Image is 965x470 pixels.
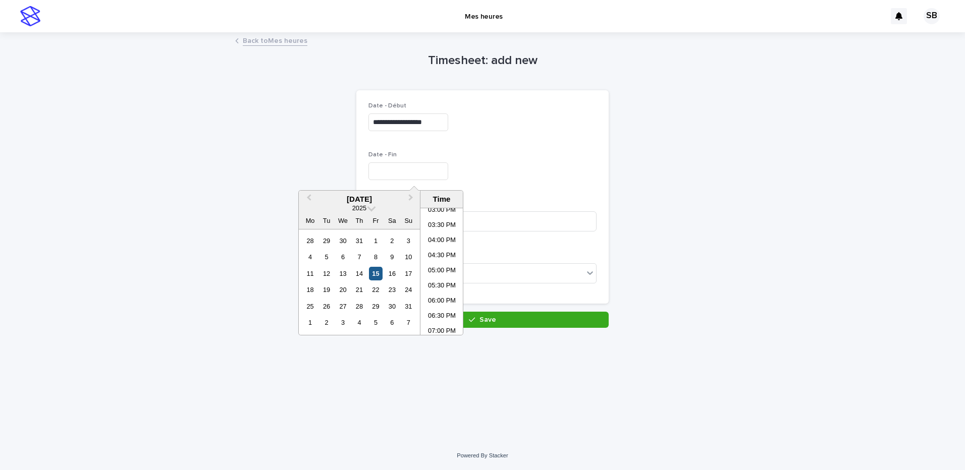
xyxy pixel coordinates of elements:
[303,316,317,329] div: Choose Monday, 1 September 2025
[385,283,399,297] div: Choose Saturday, 23 August 2025
[336,234,350,248] div: Choose Wednesday, 30 July 2025
[420,233,463,249] li: 04:00 PM
[420,309,463,324] li: 06:30 PM
[319,300,333,313] div: Choose Tuesday, 26 August 2025
[369,250,383,264] div: Choose Friday, 8 August 2025
[336,250,350,264] div: Choose Wednesday, 6 August 2025
[352,234,366,248] div: Choose Thursday, 31 July 2025
[368,103,406,109] span: Date - Début
[404,192,420,208] button: Next Month
[303,214,317,227] div: Mo
[319,316,333,329] div: Choose Tuesday, 2 September 2025
[336,267,350,280] div: Choose Wednesday, 13 August 2025
[356,53,609,68] h1: Timesheet: add new
[352,267,366,280] div: Choose Thursday, 14 August 2025
[352,204,366,212] span: 2025
[336,316,350,329] div: Choose Wednesday, 3 September 2025
[303,283,317,297] div: Choose Monday, 18 August 2025
[319,283,333,297] div: Choose Tuesday, 19 August 2025
[319,267,333,280] div: Choose Tuesday, 12 August 2025
[385,316,399,329] div: Choose Saturday, 6 September 2025
[369,267,383,280] div: Choose Friday, 15 August 2025
[385,250,399,264] div: Choose Saturday, 9 August 2025
[385,267,399,280] div: Choose Saturday, 16 August 2025
[303,267,317,280] div: Choose Monday, 11 August 2025
[303,300,317,313] div: Choose Monday, 25 August 2025
[302,232,416,331] div: month 2025-08
[369,316,383,329] div: Choose Friday, 5 September 2025
[336,283,350,297] div: Choose Wednesday, 20 August 2025
[385,234,399,248] div: Choose Saturday, 2 August 2025
[356,312,609,328] button: Save
[352,214,366,227] div: Th
[402,283,415,297] div: Choose Sunday, 24 August 2025
[420,203,463,218] li: 03:00 PM
[299,195,420,204] div: [DATE]
[300,192,316,208] button: Previous Month
[319,234,333,248] div: Choose Tuesday, 29 July 2025
[420,294,463,309] li: 06:00 PM
[303,250,317,264] div: Choose Monday, 4 August 2025
[402,214,415,227] div: Su
[303,234,317,248] div: Choose Monday, 28 July 2025
[420,324,463,339] li: 07:00 PM
[385,214,399,227] div: Sa
[319,250,333,264] div: Choose Tuesday, 5 August 2025
[336,300,350,313] div: Choose Wednesday, 27 August 2025
[402,267,415,280] div: Choose Sunday, 17 August 2025
[369,214,383,227] div: Fr
[402,234,415,248] div: Choose Sunday, 3 August 2025
[457,452,508,458] a: Powered By Stacker
[479,316,496,323] span: Save
[352,283,366,297] div: Choose Thursday, 21 August 2025
[402,250,415,264] div: Choose Sunday, 10 August 2025
[20,6,40,26] img: stacker-logo-s-only.png
[420,218,463,233] li: 03:30 PM
[420,264,463,279] li: 05:00 PM
[385,300,399,313] div: Choose Saturday, 30 August 2025
[423,195,460,204] div: Time
[319,214,333,227] div: Tu
[352,250,366,264] div: Choose Thursday, 7 August 2025
[368,152,397,158] span: Date - Fin
[420,279,463,294] li: 05:30 PM
[336,214,350,227] div: We
[924,8,940,24] div: SB
[369,300,383,313] div: Choose Friday, 29 August 2025
[369,234,383,248] div: Choose Friday, 1 August 2025
[420,249,463,264] li: 04:30 PM
[402,300,415,313] div: Choose Sunday, 31 August 2025
[352,316,366,329] div: Choose Thursday, 4 September 2025
[352,300,366,313] div: Choose Thursday, 28 August 2025
[402,316,415,329] div: Choose Sunday, 7 September 2025
[369,283,383,297] div: Choose Friday, 22 August 2025
[243,34,307,46] a: Back toMes heures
